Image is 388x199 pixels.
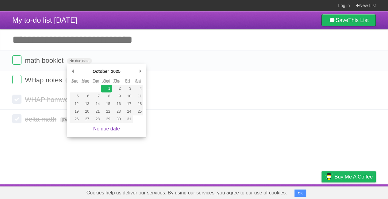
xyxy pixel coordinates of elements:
[260,186,285,197] a: Developers
[67,58,92,64] span: No due date
[122,85,133,92] button: 3
[25,115,58,123] span: delta math
[321,171,376,182] a: Buy me a coffee
[70,67,76,76] button: Previous Month
[313,186,329,197] a: Privacy
[135,79,141,83] abbr: Saturday
[70,92,80,100] button: 5
[122,92,133,100] button: 10
[113,79,120,83] abbr: Thursday
[80,187,293,199] span: Cookies help us deliver our services. By using our services, you agree to our use of cookies.
[337,186,376,197] a: Suggest a feature
[122,108,133,115] button: 24
[133,92,143,100] button: 11
[91,92,101,100] button: 7
[93,126,120,131] a: No due date
[101,92,112,100] button: 8
[71,79,79,83] abbr: Sunday
[25,96,76,103] span: WHAP homwork
[25,76,63,84] span: WHap notes
[112,100,122,108] button: 16
[91,100,101,108] button: 14
[60,117,76,122] span: [DATE]
[133,108,143,115] button: 25
[112,92,122,100] button: 9
[321,14,376,26] a: SaveThis List
[101,100,112,108] button: 15
[70,108,80,115] button: 19
[103,79,110,83] abbr: Wednesday
[110,67,121,76] div: 2025
[12,75,21,84] label: Done
[348,17,369,23] b: This List
[133,85,143,92] button: 4
[122,100,133,108] button: 17
[12,114,21,123] label: Done
[80,100,90,108] button: 13
[137,67,143,76] button: Next Month
[25,57,65,64] span: math booklet
[325,171,333,182] img: Buy me a coffee
[293,186,306,197] a: Terms
[80,92,90,100] button: 6
[133,100,143,108] button: 18
[80,115,90,123] button: 27
[70,100,80,108] button: 12
[112,108,122,115] button: 23
[112,115,122,123] button: 30
[70,115,80,123] button: 26
[101,108,112,115] button: 22
[125,79,130,83] abbr: Friday
[12,95,21,104] label: Done
[92,67,110,76] div: October
[91,108,101,115] button: 21
[122,115,133,123] button: 31
[65,78,82,83] span: [DATE]
[294,190,306,197] button: OK
[93,79,99,83] abbr: Tuesday
[80,108,90,115] button: 20
[112,85,122,92] button: 2
[101,115,112,123] button: 29
[12,55,21,65] label: Done
[91,115,101,123] button: 28
[12,16,77,24] span: My to-do list [DATE]
[101,85,112,92] button: 1
[334,171,373,182] span: Buy me a coffee
[240,186,253,197] a: About
[82,79,89,83] abbr: Monday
